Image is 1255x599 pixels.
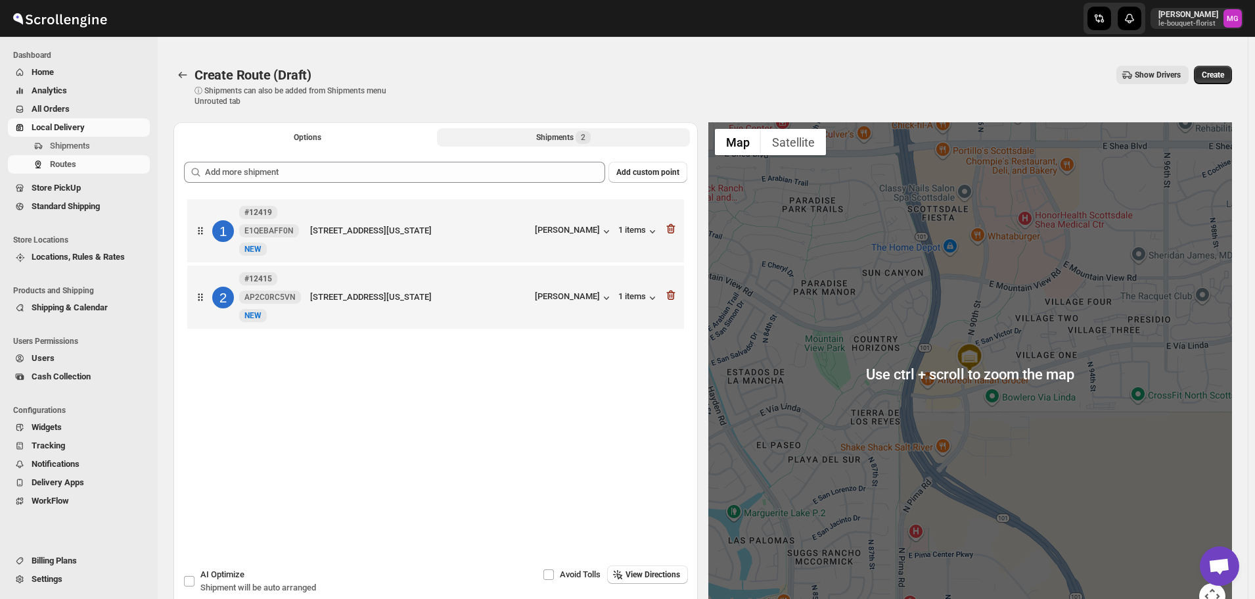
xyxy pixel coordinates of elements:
[13,405,151,416] span: Configurations
[200,583,316,592] span: Shipment will be auto arranged
[607,565,688,584] button: View Directions
[8,552,150,570] button: Billing Plans
[294,132,321,143] span: Options
[8,155,150,174] button: Routes
[194,85,401,107] p: ⓘ Shipments can also be added from Shipments menu Unrouted tab
[8,418,150,437] button: Widgets
[616,167,679,178] span: Add custom point
[8,473,150,492] button: Delivery Apps
[212,220,234,242] div: 1
[761,129,826,155] button: Show satellite imagery
[32,556,77,565] span: Billing Plans
[194,67,311,83] span: Create Route (Draft)
[715,129,761,155] button: Show street map
[1194,66,1232,84] button: Create
[13,285,151,296] span: Products and Shipping
[626,569,680,580] span: View Directions
[8,570,150,588] button: Settings
[618,225,659,238] button: 1 items
[310,291,530,304] div: [STREET_ADDRESS][US_STATE]
[608,162,687,183] button: Add custom point
[50,159,76,169] span: Routes
[437,128,690,147] button: Selected Shipments
[32,422,62,432] span: Widgets
[1116,66,1189,84] button: Show Drivers
[8,349,150,368] button: Users
[11,2,109,35] img: ScrollEngine
[32,122,85,132] span: Local Delivery
[32,302,108,312] span: Shipping & Calendar
[244,311,262,320] span: NEW
[244,245,262,254] span: NEW
[310,224,530,237] div: [STREET_ADDRESS][US_STATE]
[1158,20,1218,28] p: le-bouquet-florist
[8,82,150,100] button: Analytics
[200,569,244,579] span: AI Optimize
[205,162,605,183] input: Add more shipment
[8,248,150,266] button: Locations, Rules & Rates
[181,128,434,147] button: All Route Options
[1202,70,1224,80] span: Create
[32,252,125,262] span: Locations, Rules & Rates
[8,492,150,510] button: WorkFlow
[32,477,84,487] span: Delivery Apps
[244,226,294,236] span: E1QEBAFF0N
[536,131,591,144] div: Shipments
[32,85,67,95] span: Analytics
[8,437,150,455] button: Tracking
[244,292,296,302] span: AP2C0RC5VN
[244,208,272,217] b: #12419
[1200,546,1239,586] a: Open chat
[8,63,150,82] button: Home
[560,569,601,579] span: Avoid Tolls
[32,574,62,584] span: Settings
[1227,14,1239,23] text: MG
[187,266,684,329] div: 2#12415AP2C0RC5VNNewNEW[STREET_ADDRESS][US_STATE][PERSON_NAME]1 items
[618,291,659,304] button: 1 items
[8,368,150,386] button: Cash Collection
[13,235,151,245] span: Store Locations
[32,201,100,211] span: Standard Shipping
[8,299,150,317] button: Shipping & Calendar
[8,100,150,118] button: All Orders
[212,287,234,308] div: 2
[535,225,613,238] button: [PERSON_NAME]
[8,137,150,155] button: Shipments
[13,336,151,347] span: Users Permissions
[13,50,151,60] span: Dashboard
[1151,8,1243,29] button: User menu
[8,455,150,473] button: Notifications
[1158,9,1218,20] p: [PERSON_NAME]
[173,66,192,84] button: Routes
[32,459,80,469] span: Notifications
[32,496,69,506] span: WorkFlow
[173,151,698,548] div: Selected Shipments
[1135,70,1181,80] span: Show Drivers
[32,104,70,114] span: All Orders
[50,141,90,151] span: Shipments
[1223,9,1242,28] span: Melody Gluth
[244,274,272,283] b: #12415
[32,441,65,450] span: Tracking
[32,183,81,193] span: Store PickUp
[32,371,91,381] span: Cash Collection
[535,291,613,304] button: [PERSON_NAME]
[32,67,54,77] span: Home
[32,353,55,363] span: Users
[187,199,684,262] div: 1#12419E1QEBAFF0NNewNEW[STREET_ADDRESS][US_STATE][PERSON_NAME]1 items
[581,132,585,143] span: 2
